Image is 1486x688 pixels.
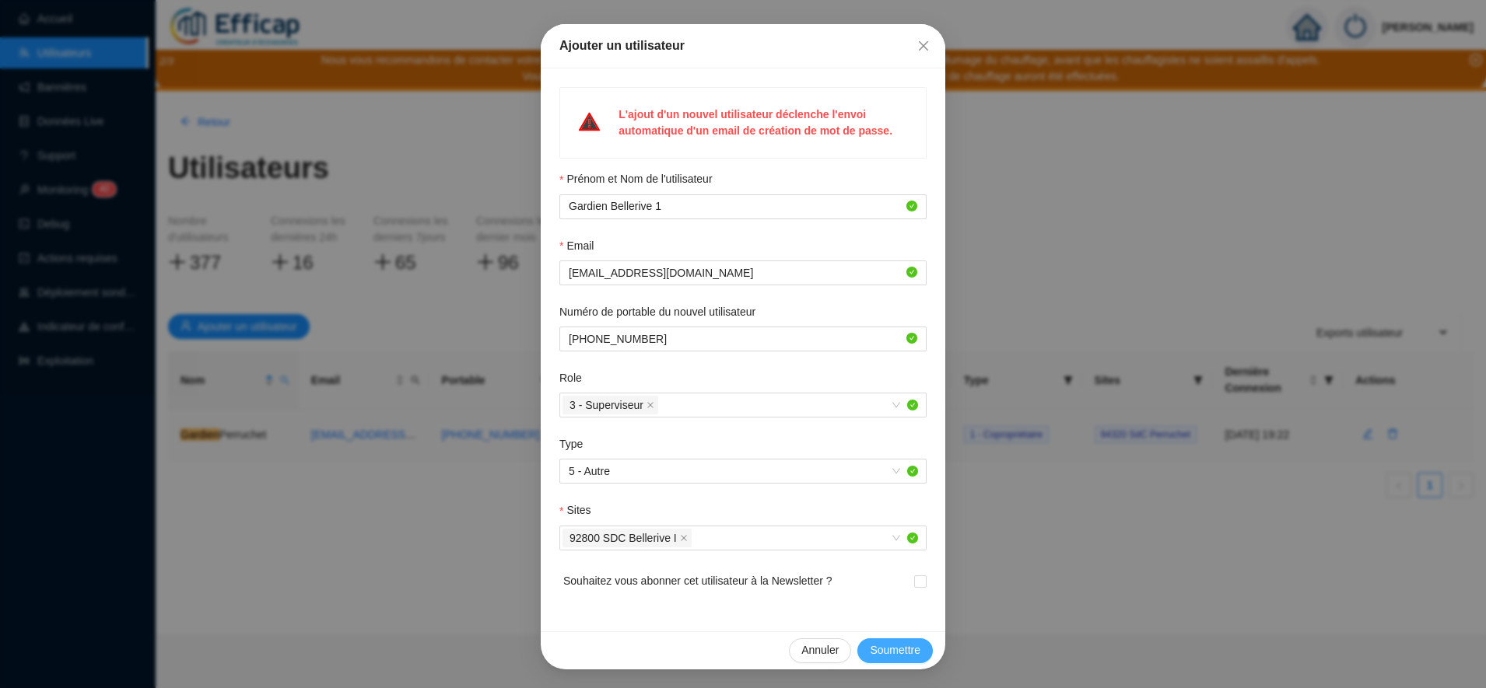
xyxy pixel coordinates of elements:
label: Role [559,370,593,386]
label: Email [559,238,605,254]
span: close [680,534,688,542]
span: 3 - Superviseur [570,396,643,414]
div: Ajouter un utilisateur [559,37,927,55]
button: Soumettre [857,638,933,663]
label: Type [559,436,594,452]
input: Email [569,265,903,281]
label: Prénom et Nom de l'utilisateur [559,171,723,187]
strong: L'ajout d'un nouvel utilisateur déclenche l'envoi automatique d'un email de création de mot de pa... [619,108,892,137]
span: check-circle [907,400,918,410]
span: 92800 SDC Bellerive I [563,529,692,547]
span: 3 - Superviseur [563,396,658,414]
span: close [917,40,930,52]
span: 92800 SDC Bellerive I [570,529,677,547]
span: check-circle [907,533,918,543]
span: Souhaitez vous abonner cet utilisateur à la Newsletter ? [563,573,832,609]
span: Fermer [911,40,936,52]
button: Annuler [789,638,851,663]
span: warning [579,111,600,132]
span: check-circle [907,466,918,477]
button: Close [911,33,936,58]
label: Sites [559,502,601,519]
span: Soumettre [870,642,920,658]
label: Numéro de portable du nouvel utilisateur [559,304,766,320]
input: Prénom et Nom de l'utilisateur [569,198,903,215]
input: Numéro de portable du nouvel utilisateur [569,331,903,347]
span: close [647,401,654,409]
span: 5 - Autre [569,459,917,483]
span: Annuler [801,642,839,658]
